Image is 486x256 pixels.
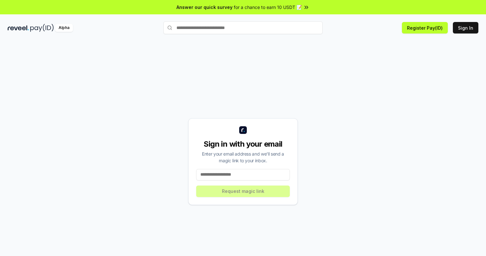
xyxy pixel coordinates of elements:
div: Alpha [55,24,73,32]
button: Sign In [453,22,478,33]
div: Sign in with your email [196,139,290,149]
span: Answer our quick survey [176,4,232,11]
img: reveel_dark [8,24,29,32]
button: Register Pay(ID) [402,22,448,33]
span: for a chance to earn 10 USDT 📝 [234,4,302,11]
div: Enter your email address and we’ll send a magic link to your inbox. [196,150,290,164]
img: logo_small [239,126,247,134]
img: pay_id [30,24,54,32]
